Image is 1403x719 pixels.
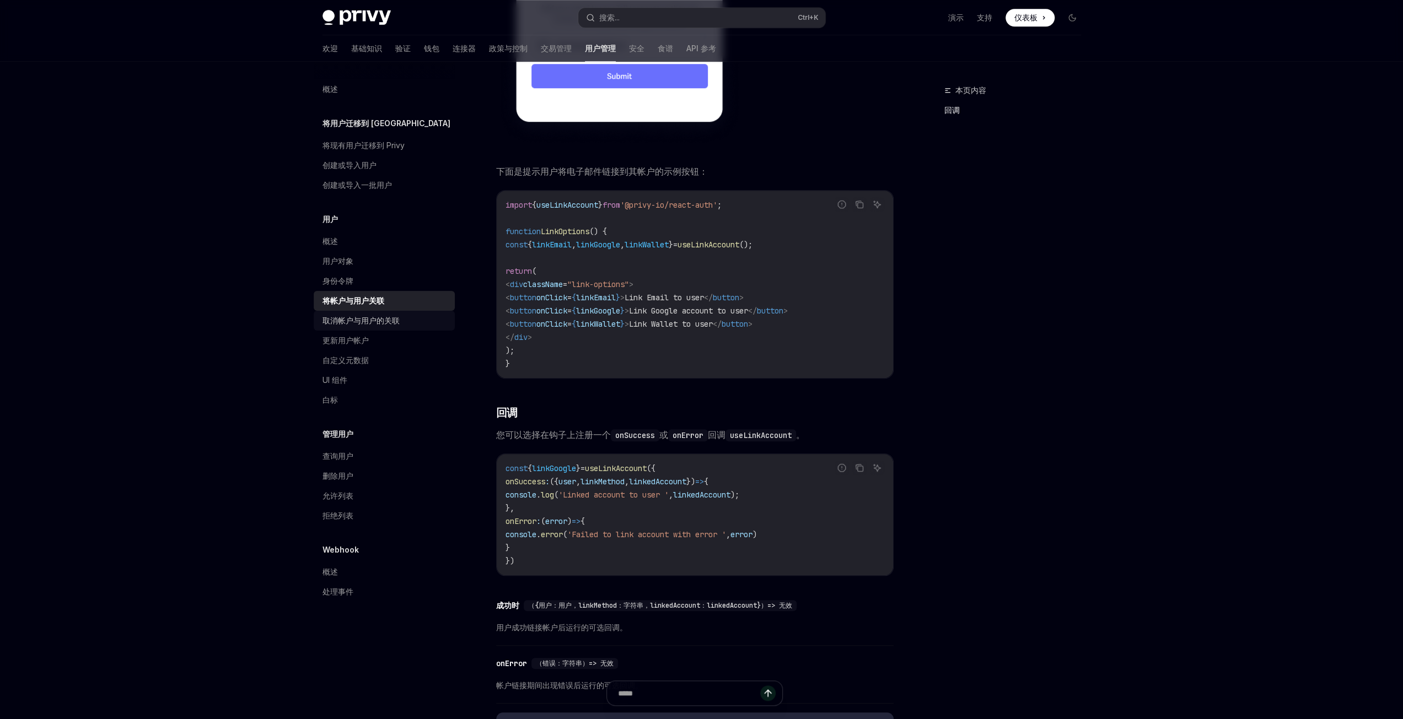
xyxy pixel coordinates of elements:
[322,236,338,246] font: 概述
[567,319,572,329] span: =
[713,319,722,329] span: </
[322,336,369,345] font: 更新用户帐户
[322,545,359,554] font: Webhook
[576,306,620,316] span: linkGoogle
[725,429,796,441] code: useLinkAccount
[739,240,752,250] span: ();
[567,293,572,302] span: =
[528,332,532,342] span: >
[314,271,455,291] a: 身份令牌
[852,461,867,475] button: 复制代码块中的内容
[541,44,572,53] font: 交易管理
[659,429,668,440] font: 或
[322,140,405,150] font: 将现有用户迁移到 Privy
[748,306,757,316] span: </
[599,13,620,22] font: 搜索...
[783,306,788,316] span: >
[510,279,523,289] span: div
[496,623,627,632] font: 用户成功链接帐户后运行的可选回调。
[554,490,558,500] span: (
[506,226,541,236] span: function
[603,200,620,210] span: from
[625,477,629,486] span: ,
[686,477,695,486] span: })
[536,516,541,526] span: :
[550,477,558,486] span: ({
[760,685,776,701] button: 发送消息
[514,332,528,342] span: div
[620,240,625,250] span: ,
[616,293,620,302] span: }
[322,180,392,190] font: 创建或导入一批用户
[322,395,338,404] font: 白标
[322,375,347,385] font: UI 组件
[541,516,545,526] span: (
[489,44,528,53] font: 政策与控制
[314,155,455,175] a: 创建或导入用户
[1063,9,1081,26] button: 切换暗模式
[835,461,849,475] button: 报告错误代码
[314,331,455,350] a: 更新用户帐户
[870,197,884,212] button: 询问人工智能
[510,293,536,302] span: button
[673,490,730,500] span: linkedAccount
[572,293,576,302] span: {
[536,319,567,329] span: onClick
[796,429,805,440] font: 。
[563,529,567,539] span: (
[726,529,730,539] span: ,
[322,256,353,266] font: 用户对象
[506,543,510,553] span: }
[322,296,384,305] font: 将帐户与用户关联
[322,316,400,325] font: 取消帐户与用户的关联
[496,406,518,419] font: 回调
[314,79,455,99] a: 概述
[580,516,585,526] span: {
[322,44,338,53] font: 欢迎
[506,529,536,539] span: console
[620,306,625,316] span: }
[1006,9,1055,26] a: 仪表板
[585,463,647,473] span: useLinkAccount
[322,429,353,439] font: 管理用户
[424,44,439,53] font: 钱包
[506,200,532,210] span: import
[629,306,748,316] span: Link Google account to user
[506,477,545,486] span: onSuccess
[722,319,748,329] span: button
[424,35,439,62] a: 钱包
[620,293,625,302] span: >
[580,477,625,486] span: linkMethod
[506,463,528,473] span: const
[658,44,673,53] font: 食谱
[572,319,576,329] span: {
[576,319,620,329] span: linkWallet
[558,477,576,486] span: user
[322,587,353,596] font: 处理事件
[625,319,629,329] span: >
[351,44,382,53] font: 基础知识
[314,175,455,195] a: 创建或导入一批用户
[541,529,563,539] span: error
[580,463,585,473] span: =
[496,429,611,440] font: 您可以选择在钩子上注册一个
[695,477,704,486] span: =>
[489,35,528,62] a: 政策与控制
[541,226,589,236] span: LinkOptions
[748,319,752,329] span: >
[585,44,616,53] font: 用户管理
[322,355,369,365] font: 自定义元数据
[955,85,986,95] font: 本页内容
[572,516,580,526] span: =>
[717,200,722,210] span: ;
[629,319,713,329] span: Link Wallet to user
[536,306,567,316] span: onClick
[541,490,554,500] span: log
[673,240,678,250] span: =
[618,681,760,705] input: 提问...
[629,44,644,53] font: 安全
[977,12,992,23] a: 支持
[506,345,514,355] span: );
[506,503,514,513] span: },
[629,279,633,289] span: >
